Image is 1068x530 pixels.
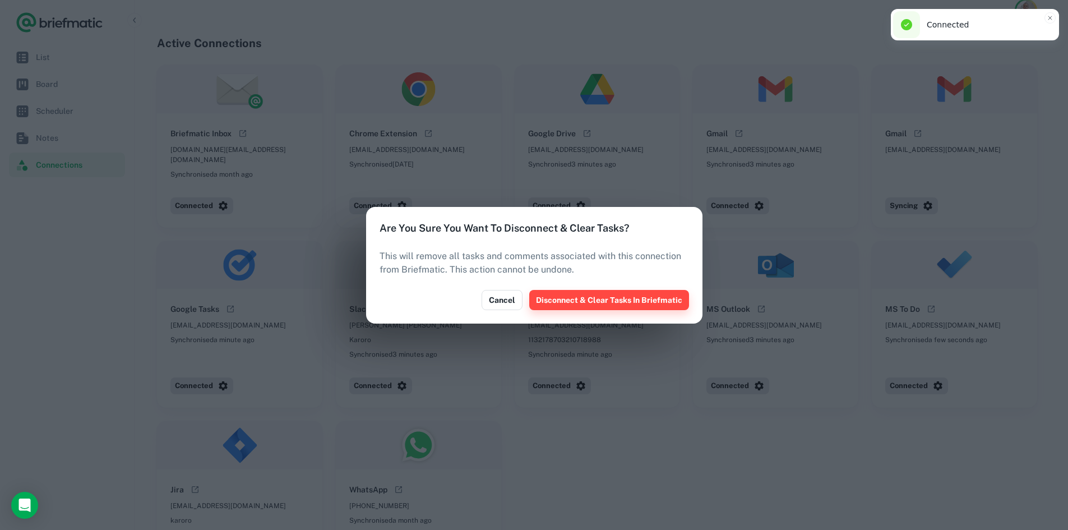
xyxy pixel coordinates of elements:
button: Cancel [482,290,523,310]
h2: Are You Sure You Want To Disconnect & Clear Tasks? [366,207,702,250]
button: Close toast [1044,12,1056,24]
div: Open Intercom Messenger [11,492,38,519]
div: Connected [927,19,1037,31]
button: Disconnect & Clear Tasks In Briefmatic [529,290,689,310]
p: This will remove all tasks and comments associated with this connection from Briefmatic. This act... [380,250,689,276]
